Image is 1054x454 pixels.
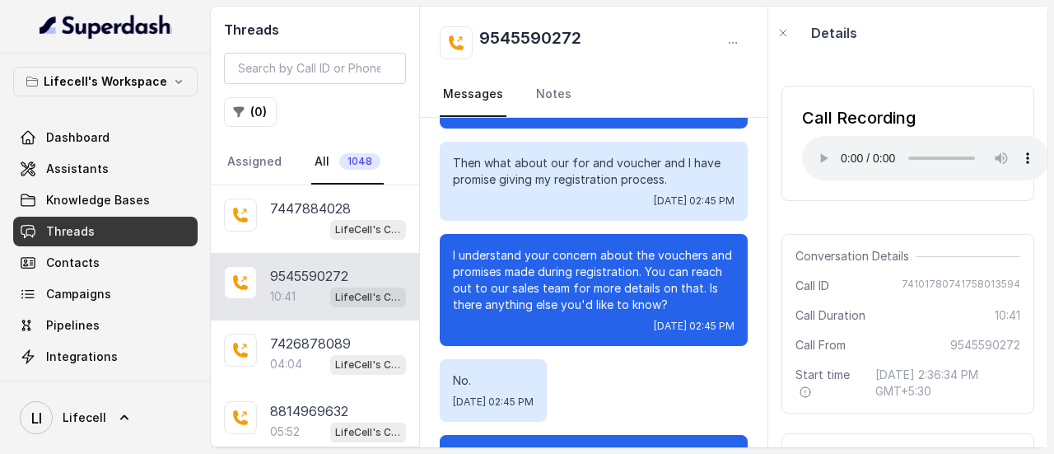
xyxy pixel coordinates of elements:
[270,288,296,305] p: 10:41
[311,140,384,185] a: All1048
[335,222,401,238] p: LifeCell's Call Assistant
[46,255,100,271] span: Contacts
[654,320,735,333] span: [DATE] 02:45 PM
[795,337,846,353] span: Call From
[46,129,110,146] span: Dashboard
[13,373,198,403] a: API Settings
[270,401,348,421] p: 8814969632
[224,140,406,185] nav: Tabs
[335,357,401,373] p: LifeCell's Call Assistant
[13,154,198,184] a: Assistants
[440,73,506,117] a: Messages
[950,337,1020,353] span: 9545590272
[453,155,735,188] p: Then what about our for and voucher and I have promise giving my registration process.
[335,289,401,306] p: LifeCell's Call Assistant
[270,334,351,353] p: 7426878089
[40,13,172,40] img: light.svg
[224,140,285,185] a: Assigned
[795,307,865,324] span: Call Duration
[13,279,198,309] a: Campaigns
[224,20,406,40] h2: Threads
[13,395,198,441] a: Lifecell
[795,278,829,294] span: Call ID
[795,367,861,400] span: Start time
[453,247,735,313] p: I understand your concern about the vouchers and promises made during registration. You can reach...
[46,286,111,302] span: Campaigns
[13,217,198,246] a: Threads
[46,349,118,365] span: Integrations
[13,342,198,372] a: Integrations
[31,410,42,427] text: LI
[63,410,106,426] span: Lifecell
[811,23,857,43] p: Details
[795,248,916,264] span: Conversation Details
[335,424,401,441] p: LifeCell's Call Assistant
[995,307,1020,324] span: 10:41
[13,248,198,278] a: Contacts
[270,356,302,372] p: 04:04
[46,192,150,208] span: Knowledge Bases
[802,106,1049,129] div: Call Recording
[13,311,198,340] a: Pipelines
[44,72,167,91] p: Lifecell's Workspace
[270,424,300,440] p: 05:52
[270,199,351,218] p: 7447884028
[46,317,100,334] span: Pipelines
[224,97,277,127] button: (0)
[479,26,581,59] h2: 9545590272
[453,395,534,409] span: [DATE] 02:45 PM
[533,73,575,117] a: Notes
[46,223,95,240] span: Threads
[46,380,118,396] span: API Settings
[13,67,198,96] button: Lifecell's Workspace
[875,367,1020,400] span: [DATE] 2:36:34 PM GMT+5:30
[224,53,406,84] input: Search by Call ID or Phone Number
[453,372,534,389] p: No.
[270,266,348,286] p: 9545590272
[13,185,198,215] a: Knowledge Bases
[440,73,748,117] nav: Tabs
[46,161,109,177] span: Assistants
[13,123,198,152] a: Dashboard
[339,153,380,170] span: 1048
[902,278,1020,294] span: 74101780741758013594
[802,136,1049,180] audio: Your browser does not support the audio element.
[654,194,735,208] span: [DATE] 02:45 PM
